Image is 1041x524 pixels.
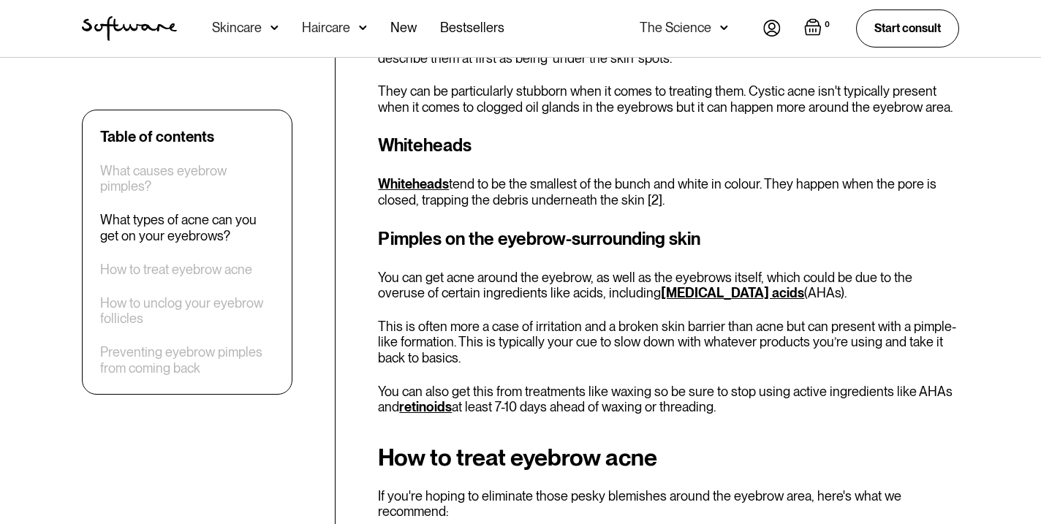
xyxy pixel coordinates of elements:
p: This is often more a case of irritation and a broken skin barrier than acne but can present with ... [378,319,959,366]
img: arrow down [270,20,279,35]
a: What types of acne can you get on your eyebrows? [100,213,274,244]
a: How to unclog your eyebrow follicles [100,295,274,327]
h3: Pimples on the eyebrow-surrounding skin [378,226,959,252]
a: Preventing eyebrow pimples from coming back [100,345,274,376]
p: They can be particularly stubborn when it comes to treating them. Cystic acne isn't typically pre... [378,83,959,115]
p: You can get acne around the eyebrow, as well as the eyebrows itself, which could be due to the ov... [378,270,959,301]
div: Haircare [302,20,350,35]
h2: How to treat eyebrow acne [378,444,959,471]
div: Skincare [212,20,262,35]
img: arrow down [359,20,367,35]
div: Table of contents [100,128,214,145]
a: [MEDICAL_DATA] acids [661,285,804,300]
a: Open empty cart [804,18,833,39]
p: If you're hoping to eliminate those pesky blemishes around the eyebrow area, here's what we recom... [378,488,959,520]
p: tend to be the smallest of the bunch and white in colour. They happen when the pore is closed, tr... [378,176,959,208]
a: Whiteheads [378,176,449,191]
div: 0 [822,18,833,31]
a: Start consult [856,10,959,47]
a: How to treat eyebrow acne [100,262,252,278]
img: Software Logo [82,16,177,41]
a: retinoids [399,399,452,414]
img: arrow down [720,20,728,35]
div: The Science [640,20,711,35]
h3: Whiteheads [378,132,959,159]
a: What causes eyebrow pimples? [100,163,274,194]
p: You can also get this from treatments like waxing so be sure to stop using active ingredients lik... [378,384,959,415]
a: home [82,16,177,41]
